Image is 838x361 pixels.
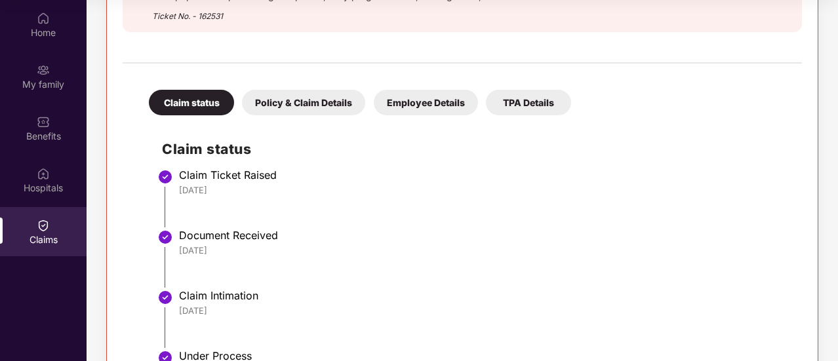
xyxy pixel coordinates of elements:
img: svg+xml;base64,PHN2ZyB3aWR0aD0iMjAiIGhlaWdodD0iMjAiIHZpZXdCb3g9IjAgMCAyMCAyMCIgZmlsbD0ibm9uZSIgeG... [37,64,50,77]
div: [DATE] [179,184,789,196]
img: svg+xml;base64,PHN2ZyBpZD0iU3RlcC1Eb25lLTMyeDMyIiB4bWxucz0iaHR0cDovL3d3dy53My5vcmcvMjAwMC9zdmciIH... [157,229,173,245]
img: svg+xml;base64,PHN2ZyBpZD0iU3RlcC1Eb25lLTMyeDMyIiB4bWxucz0iaHR0cDovL3d3dy53My5vcmcvMjAwMC9zdmciIH... [157,169,173,185]
div: Claim Intimation [179,289,789,302]
div: Claim Ticket Raised [179,168,789,181]
div: Document Received [179,229,789,242]
img: svg+xml;base64,PHN2ZyBpZD0iU3RlcC1Eb25lLTMyeDMyIiB4bWxucz0iaHR0cDovL3d3dy53My5vcmcvMjAwMC9zdmciIH... [157,290,173,305]
img: svg+xml;base64,PHN2ZyBpZD0iSG9zcGl0YWxzIiB4bWxucz0iaHR0cDovL3d3dy53My5vcmcvMjAwMC9zdmciIHdpZHRoPS... [37,167,50,180]
div: TPA Details [486,90,571,115]
div: Employee Details [374,90,478,115]
img: svg+xml;base64,PHN2ZyBpZD0iQ2xhaW0iIHhtbG5zPSJodHRwOi8vd3d3LnczLm9yZy8yMDAwL3N2ZyIgd2lkdGg9IjIwIi... [37,219,50,232]
img: svg+xml;base64,PHN2ZyBpZD0iSG9tZSIgeG1sbnM9Imh0dHA6Ly93d3cudzMub3JnLzIwMDAvc3ZnIiB3aWR0aD0iMjAiIG... [37,12,50,25]
div: Ticket No. - 162531 [152,2,682,22]
div: Claim status [149,90,234,115]
div: [DATE] [179,244,789,256]
img: svg+xml;base64,PHN2ZyBpZD0iQmVuZWZpdHMiIHhtbG5zPSJodHRwOi8vd3d3LnczLm9yZy8yMDAwL3N2ZyIgd2lkdGg9Ij... [37,115,50,128]
div: Policy & Claim Details [242,90,365,115]
h2: Claim status [162,138,789,160]
div: [DATE] [179,305,789,316]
